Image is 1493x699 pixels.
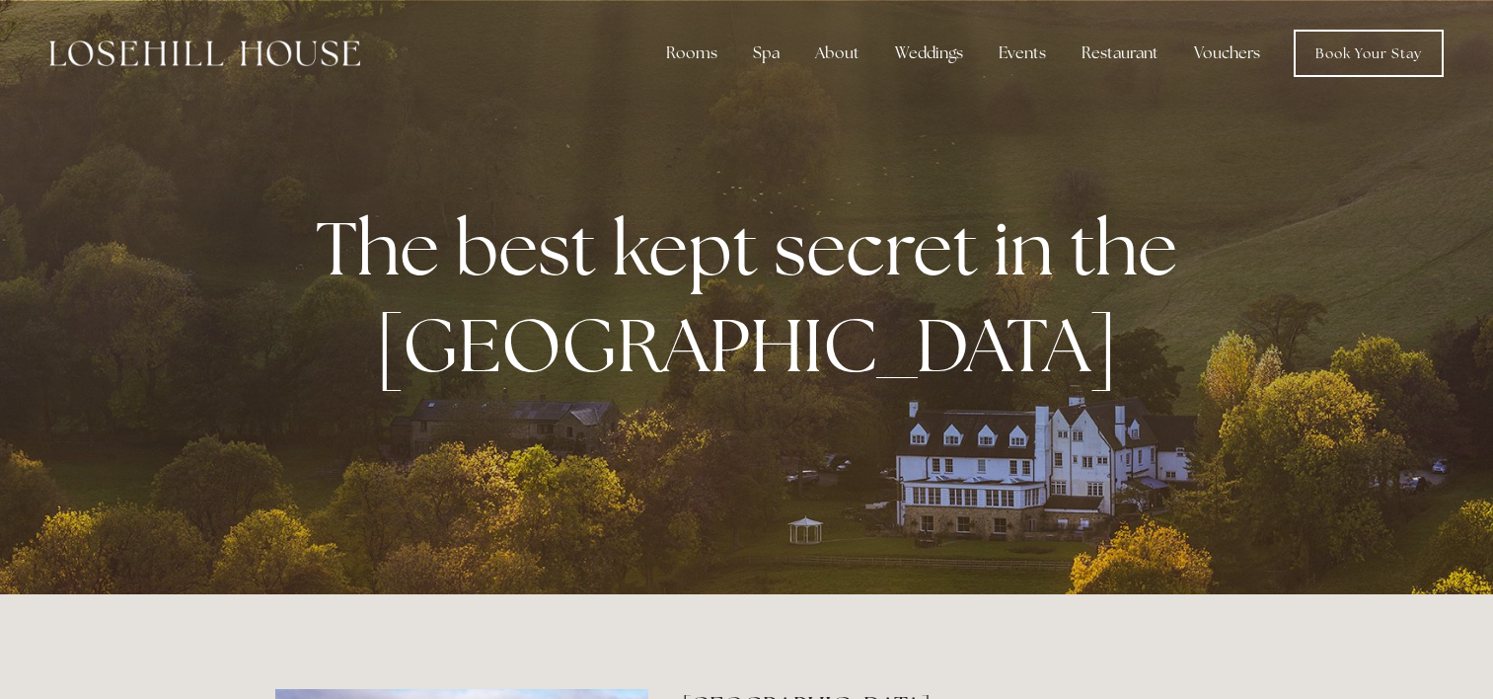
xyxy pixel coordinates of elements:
[799,34,875,73] div: About
[1066,34,1174,73] div: Restaurant
[983,34,1062,73] div: Events
[737,34,795,73] div: Spa
[1178,34,1276,73] a: Vouchers
[49,40,360,66] img: Losehill House
[650,34,733,73] div: Rooms
[316,199,1193,393] strong: The best kept secret in the [GEOGRAPHIC_DATA]
[879,34,979,73] div: Weddings
[1294,30,1444,77] a: Book Your Stay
